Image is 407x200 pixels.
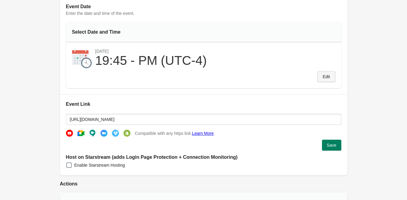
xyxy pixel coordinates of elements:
span: Enable Starstream Hosting [74,162,125,168]
h2: Actions [60,180,347,188]
div: 19:45 - PM (UTC-4) [95,54,207,67]
img: calendar-9220d27974dede90758afcd34f990835.png [72,48,92,68]
h2: Event Link [66,101,341,108]
span: Enter the date and time of the event. [66,11,134,16]
span: Edit [323,74,330,79]
button: Edit [317,71,335,82]
input: https://secret-url.com [66,114,341,125]
img: zoom-d2aebb472394d9f99a89fc36b09dd972.png [100,130,107,137]
a: Learn More [192,131,214,136]
img: vimeo-560bbffc7e56379122b0da8638c6b73a.png [112,130,119,137]
img: hangout-ee6acdd14049546910bffd711ce10325.png [89,130,96,137]
img: youtube-b4f2b64af1b614ce26dc15ab005f3ec1.png [66,130,73,137]
span: Save [327,143,336,148]
h2: Event Date [66,3,341,10]
button: Save [322,140,341,151]
span: Compatible with any https link. [135,130,214,136]
h2: Host on Starstream (adds Login Page Protection + Connection Monitoring) [66,154,341,161]
div: Select Date and Time [72,28,151,36]
div: [DATE] [95,48,207,54]
img: google-meeting-003a4ac0a6bd29934347c2d6ec0e8d4d.png [77,130,84,137]
img: shopify-b17b33348d1e82e582ef0e2c9e9faf47.png [123,130,130,137]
